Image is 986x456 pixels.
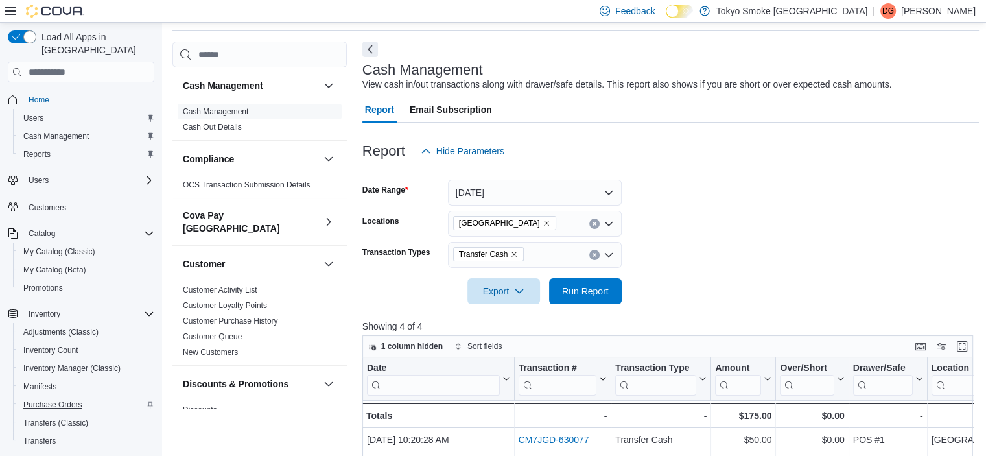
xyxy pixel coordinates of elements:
span: Cash Management [23,131,89,141]
span: Users [29,175,49,186]
a: Adjustments (Classic) [18,324,104,340]
button: 1 column hidden [363,339,448,354]
div: Damien Geehan-Hearn [880,3,896,19]
span: Home [29,95,49,105]
button: Cova Pay [GEOGRAPHIC_DATA] [321,214,336,230]
button: Catalog [3,224,159,243]
a: Transfers [18,433,61,449]
div: Cash Management [172,104,347,140]
span: Transfer Cash [453,247,524,261]
button: Transaction Type [615,363,707,396]
button: Inventory [3,305,159,323]
a: Cash Management [18,128,94,144]
span: Users [18,110,154,126]
div: Transaction # URL [518,363,596,396]
button: Users [3,171,159,189]
a: OCS Transaction Submission Details [183,180,311,189]
div: [DATE] 10:20:28 AM [367,432,510,448]
button: Users [23,173,54,188]
button: Over/Short [780,363,844,396]
a: My Catalog (Beta) [18,262,91,278]
button: Cova Pay [GEOGRAPHIC_DATA] [183,209,318,235]
a: My Catalog (Classic) [18,244,100,259]
span: Customers [29,202,66,213]
img: Cova [26,5,84,18]
div: - [615,408,707,424]
span: Reports [23,149,51,160]
a: Customers [23,200,71,215]
button: Adjustments (Classic) [13,323,159,341]
div: View cash in/out transactions along with drawer/safe details. This report also shows if you are s... [362,78,892,91]
p: | [873,3,875,19]
span: My Catalog (Beta) [23,265,86,275]
p: Showing 4 of 4 [362,320,980,333]
div: Customer [172,282,347,365]
div: Transaction Type [615,363,696,396]
span: Hide Parameters [436,145,504,158]
button: Reports [13,145,159,163]
button: Enter fullscreen [954,339,970,354]
span: Sort fields [467,341,502,352]
span: My Catalog (Classic) [18,244,154,259]
div: Date [367,363,500,396]
span: OCS Transaction Submission Details [183,180,311,190]
label: Date Range [362,185,408,195]
div: Drawer/Safe [853,363,913,375]
button: Transaction # [518,363,607,396]
span: Inventory Count [23,345,78,355]
button: Clear input [589,219,600,229]
span: Email Subscription [410,97,492,123]
button: Keyboard shortcuts [913,339,928,354]
span: Inventory Manager (Classic) [23,363,121,374]
div: Amount [715,363,761,375]
div: Date [367,363,500,375]
a: Customer Purchase History [183,317,278,326]
label: Locations [362,216,399,226]
div: Discounts & Promotions [172,402,347,454]
span: Customer Purchase History [183,316,278,326]
button: [DATE] [448,180,622,206]
button: Open list of options [604,250,614,260]
h3: Customer [183,258,225,270]
a: Cash Management [183,107,248,116]
button: Hide Parameters [416,138,510,164]
a: Customer Activity List [183,285,257,294]
div: Transaction Type [615,363,696,375]
span: Inventory Count [18,342,154,358]
button: Run Report [549,278,622,304]
a: Users [18,110,49,126]
span: Customers [23,198,154,215]
div: POS #1 [853,432,923,448]
span: Catalog [29,228,55,239]
span: Export [475,278,532,304]
button: Cash Management [13,127,159,145]
div: $0.00 [780,408,844,424]
span: Inventory [23,306,154,322]
p: [PERSON_NAME] [901,3,976,19]
span: Inventory Manager (Classic) [18,361,154,376]
span: Catalog [23,226,154,241]
span: New Customers [183,347,238,357]
button: Home [3,90,159,109]
a: Customer Queue [183,332,242,341]
div: Transfer Cash [615,432,707,448]
span: Customer Activity List [183,285,257,295]
button: Transfers (Classic) [13,414,159,432]
span: Load All Apps in [GEOGRAPHIC_DATA] [36,30,154,56]
h3: Compliance [183,152,234,165]
span: Transfer Cash [459,248,508,261]
a: Cash Out Details [183,123,242,132]
span: Manifests [23,381,56,392]
span: Manifests [18,379,154,394]
button: Customer [183,258,318,270]
span: Customer Loyalty Points [183,300,267,311]
button: Customers [3,197,159,216]
button: Inventory Count [13,341,159,359]
div: Compliance [172,177,347,198]
span: DG [882,3,894,19]
span: My Catalog (Beta) [18,262,154,278]
button: Compliance [183,152,318,165]
a: Inventory Count [18,342,84,358]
